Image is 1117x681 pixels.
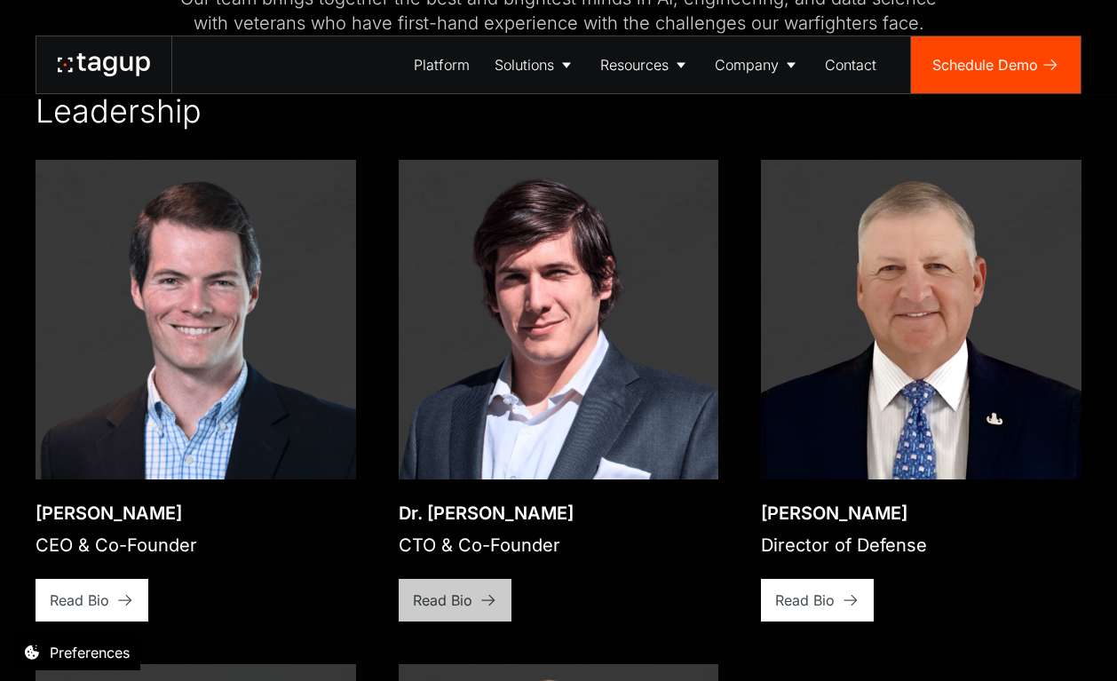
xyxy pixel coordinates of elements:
[702,36,812,93] a: Company
[715,54,779,75] div: Company
[761,160,1081,480] a: Open bio popup
[600,54,669,75] div: Resources
[482,36,588,93] a: Solutions
[401,36,482,93] a: Platform
[761,501,927,526] div: [PERSON_NAME]
[399,579,511,622] a: Read Bio
[932,54,1038,75] div: Schedule Demo
[588,36,702,93] a: Resources
[399,160,719,480] img: Dr. Will Vega-Brown
[761,160,1081,480] img: Paul Plemmons
[36,160,356,480] img: Jon Garrity
[812,36,889,93] a: Contact
[36,160,356,480] a: Open bio popup
[36,501,197,526] div: [PERSON_NAME]
[36,92,202,131] h2: Leadership
[495,54,554,75] div: Solutions
[761,579,874,622] a: Read Bio
[414,54,470,75] div: Platform
[413,590,472,611] div: Read Bio
[775,590,835,611] div: Read Bio
[825,54,876,75] div: Contact
[50,590,109,611] div: Read Bio
[761,533,927,558] div: Director of Defense
[36,533,197,558] div: CEO & Co-Founder
[50,642,130,663] div: Preferences
[36,579,148,622] a: Read Bio
[399,533,574,558] div: CTO & Co-Founder
[399,160,719,480] a: Open bio popup
[399,501,574,526] div: Dr. [PERSON_NAME]
[911,36,1081,93] a: Schedule Demo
